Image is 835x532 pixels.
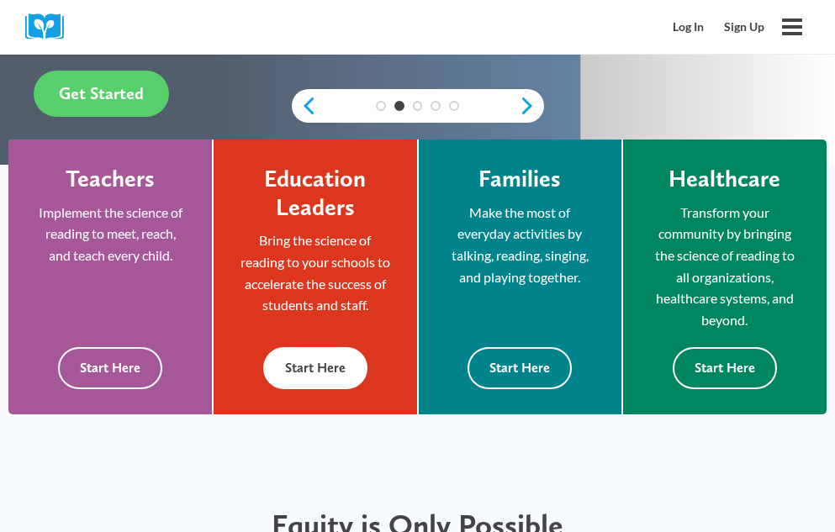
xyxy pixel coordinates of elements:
p: Implement the science of reading to meet, reach, and teach every child. [34,202,187,266]
button: Start Here [58,347,162,388]
a: 1 [376,101,386,111]
img: Cox Campus [25,13,76,40]
p: Transform your community by bringing the science of reading to all organizations, healthcare syst... [648,202,801,331]
button: Start Here [468,347,572,388]
button: Open menu [774,9,810,45]
a: Teachers Implement the science of reading to meet, reach, and teach every child. Start Here [8,140,212,414]
a: 4 [431,101,441,111]
a: Sign Up [714,11,774,43]
a: 5 [449,101,459,111]
div: content slider buttons [292,89,544,123]
h4: Families [478,165,561,193]
a: next [519,96,544,116]
a: Healthcare Transform your community by bringing the science of reading to all organizations, heal... [623,140,827,414]
button: Start Here [263,347,367,388]
a: Education Leaders Bring the science of reading to your schools to accelerate the success of stude... [214,140,416,414]
span: Get Started [59,83,144,103]
h4: Healthcare [669,165,780,193]
a: Log In [663,11,714,43]
a: Get Started [34,71,169,117]
a: 2 [394,101,404,111]
p: Make the most of everyday activities by talking, reading, singing, and playing together. [444,202,596,287]
nav: Secondary Mobile Navigation [663,11,774,43]
a: Families Make the most of everyday activities by talking, reading, singing, and playing together.... [419,140,621,414]
h4: Education Leaders [239,165,391,221]
h4: Teachers [66,165,155,193]
p: Bring the science of reading to your schools to accelerate the success of students and staff. [239,229,391,315]
a: 3 [413,101,423,111]
a: previous [292,96,317,116]
button: Start Here [673,347,777,388]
